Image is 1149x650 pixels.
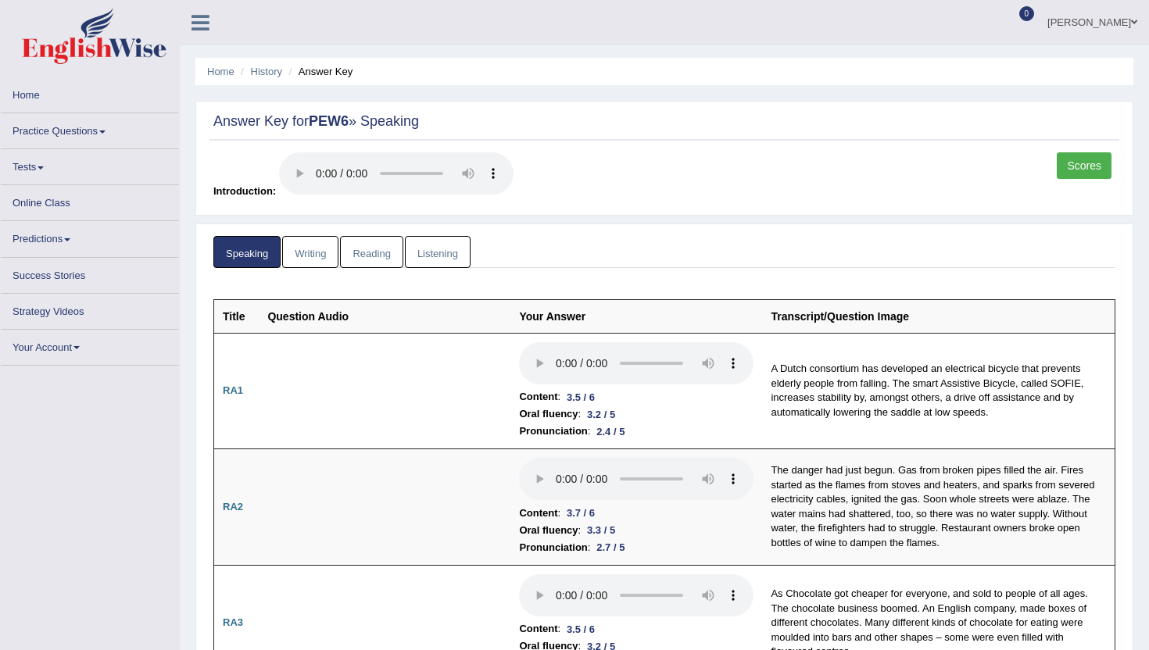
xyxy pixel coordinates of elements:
b: Pronunciation [519,539,587,556]
a: Home [1,77,179,108]
b: RA2 [223,501,243,512]
a: Success Stories [1,258,179,288]
li: : [519,620,753,637]
b: RA1 [223,384,243,396]
td: A Dutch consortium has developed an electrical bicycle that prevents elderly people from falling.... [762,333,1115,449]
span: 0 [1019,6,1035,21]
b: Oral fluency [519,522,578,539]
a: Home [207,66,234,77]
a: Practice Questions [1,113,179,144]
b: Content [519,388,557,405]
a: Online Class [1,185,179,216]
a: Predictions [1,221,179,252]
td: The danger had just begun. Gas from broken pipes filled the air. Fires started as the flames from... [762,449,1115,566]
li: : [519,423,753,440]
a: Writing [282,236,338,268]
th: Transcript/Question Image [762,299,1115,333]
a: Scores [1057,152,1111,179]
th: Question Audio [259,299,510,333]
span: Introduction: [213,185,276,197]
b: Oral fluency [519,405,578,423]
h2: Answer Key for » Speaking [213,114,1115,130]
div: 3.2 / 5 [581,406,621,423]
b: RA3 [223,616,243,628]
th: Title [214,299,260,333]
div: 3.5 / 6 [560,389,601,405]
li: : [519,522,753,539]
b: Content [519,620,557,637]
li: : [519,405,753,423]
b: Content [519,505,557,522]
li: : [519,539,753,556]
strong: PEW6 [309,113,349,129]
a: Listening [405,236,471,268]
li: Answer Key [285,64,353,79]
div: 3.7 / 6 [560,505,601,521]
a: Tests [1,149,179,180]
a: History [251,66,282,77]
div: 3.5 / 6 [560,621,601,637]
div: 2.4 / 5 [590,423,631,440]
th: Your Answer [510,299,762,333]
div: 3.3 / 5 [581,522,621,538]
li: : [519,388,753,405]
a: Your Account [1,330,179,360]
li: : [519,505,753,522]
a: Speaking [213,236,281,268]
b: Pronunciation [519,423,587,440]
div: 2.7 / 5 [590,539,631,555]
a: Reading [340,236,403,268]
a: Strategy Videos [1,294,179,324]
